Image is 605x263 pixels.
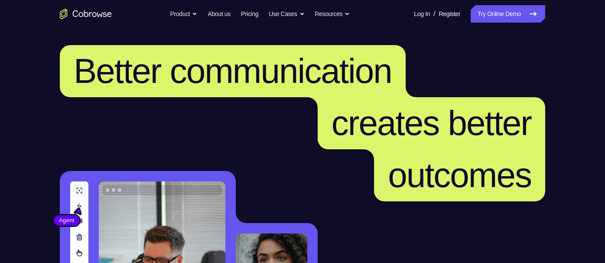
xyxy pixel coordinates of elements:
button: Product [170,5,198,23]
button: Use Cases [269,5,304,23]
button: Resources [315,5,350,23]
span: Agent [54,216,79,225]
a: Try Online Demo [471,5,545,23]
a: Go to the home page [60,9,112,19]
span: / [433,9,435,19]
a: Log In [414,5,430,23]
span: outcomes [388,156,531,194]
a: About us [208,5,230,23]
a: Pricing [241,5,258,23]
a: Register [439,5,460,23]
span: creates better [332,104,531,142]
span: Better communication [74,52,392,90]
